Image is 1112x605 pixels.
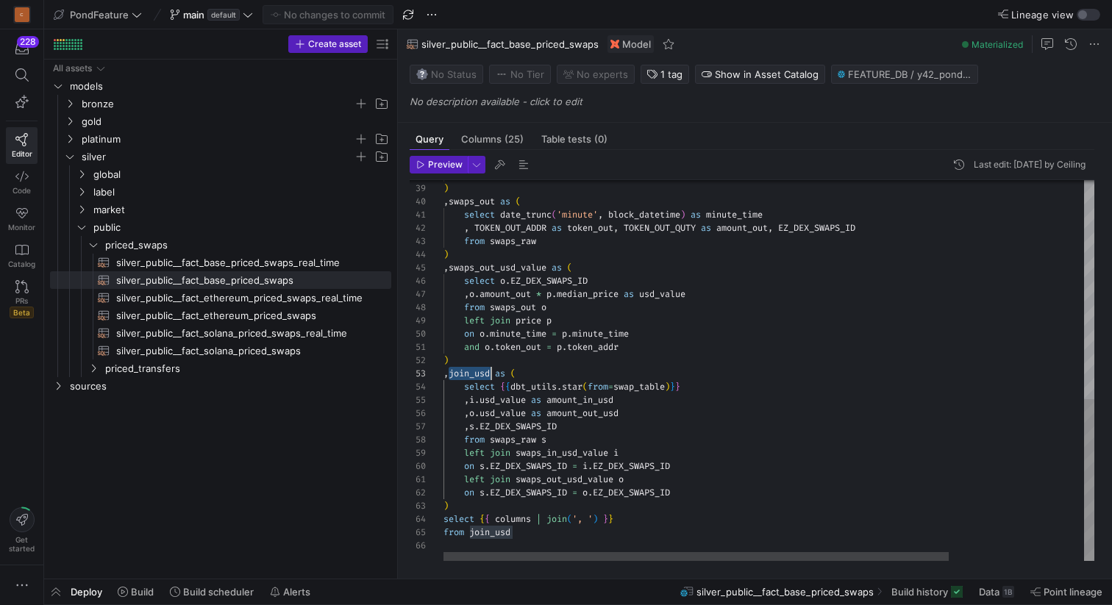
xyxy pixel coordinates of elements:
button: FEATURE_DB / y42_pondfeature_main / SILVER_PUBLIC__FACT_BASE_PRICED_SWAPS [831,65,978,84]
div: 48 [410,301,426,314]
div: 53 [410,367,426,380]
span: swaps_out [449,196,495,207]
button: maindefault [166,5,257,24]
span: = [572,460,577,472]
span: Preview [428,160,463,170]
div: Press SPACE to select this row. [50,95,391,112]
span: Beta [10,307,34,318]
span: as [531,394,541,406]
span: p [562,328,567,340]
div: Last edit: [DATE] by Ceiling [974,160,1086,170]
img: No status [416,68,428,80]
span: i [469,394,474,406]
span: token_addr [567,341,619,353]
a: Catalog [6,237,38,274]
span: silver_public__fact_base_priced_swaps [696,586,874,598]
div: 52 [410,354,426,367]
span: s [480,487,485,498]
span: usd_value [639,288,685,300]
span: silver_public__fact_ethereum_priced_swaps​​​​​​​​​​ [116,307,374,324]
span: o [480,328,485,340]
span: join_usd [449,368,490,379]
div: Press SPACE to select this row. [50,112,391,130]
span: token_out [495,341,541,353]
span: silver [82,148,354,165]
span: Get started [9,535,35,553]
span: . [474,420,480,432]
span: amount_in_usd [546,394,613,406]
span: } [670,381,675,393]
button: No experts [557,65,635,84]
div: 39 [410,182,426,195]
div: Press SPACE to select this row. [50,165,391,183]
div: 63 [410,499,426,512]
div: 228 [17,36,39,48]
button: Preview [410,156,468,173]
a: PRsBeta [6,274,38,324]
div: 62 [410,486,426,499]
span: models [70,78,389,95]
span: p [557,341,562,353]
span: s [469,420,474,432]
button: No statusNo Status [410,65,483,84]
span: . [567,328,572,340]
button: 1 tag [641,65,689,84]
span: and [464,341,480,353]
a: Monitor [6,201,38,237]
div: All assets [53,63,92,74]
span: . [562,341,567,353]
span: swaps_out_usd_value [516,473,613,485]
div: 49 [410,314,426,327]
span: (0) [594,135,607,144]
span: = [546,341,552,353]
span: . [485,328,490,340]
span: { [485,513,490,525]
span: No expert s [577,68,628,80]
span: select [464,209,495,221]
span: Query [416,135,443,144]
span: amount_out_usd [546,407,619,419]
div: Press SPACE to select this row. [50,60,391,77]
span: Table tests [541,135,607,144]
span: ) [443,182,449,194]
span: select [443,513,474,525]
div: Press SPACE to select this row. [50,236,391,254]
span: . [557,381,562,393]
span: o [485,341,490,353]
span: No Status [416,68,477,80]
span: = [552,328,557,340]
span: PondFeature [70,9,129,21]
span: median_price [557,288,619,300]
span: as [500,196,510,207]
span: FEATURE_DB / y42_pondfeature_main / SILVER_PUBLIC__FACT_BASE_PRICED_SWAPS [848,68,972,80]
span: Catalog [8,259,35,268]
div: 57 [410,420,426,433]
span: Build scheduler [183,586,254,598]
span: left [464,447,485,459]
span: No Tier [496,68,544,80]
span: , [464,420,469,432]
span: p [546,288,552,300]
span: , [464,288,469,300]
span: , [464,407,469,419]
span: minute_time [706,209,763,221]
span: from [588,381,608,393]
span: as [701,222,711,234]
div: 47 [410,287,426,301]
div: 1B [1002,586,1014,598]
span: Point lineage [1044,586,1102,598]
span: columns [495,513,531,525]
span: EZ_DEX_SWAPS_ID [593,460,670,472]
span: token_out [567,222,613,234]
div: 55 [410,393,426,407]
span: . [588,460,593,472]
span: Lineage view [1011,9,1074,21]
button: Show in Asset Catalog [695,65,825,84]
span: price [516,315,541,326]
span: Show in Asset Catalog [715,68,819,80]
img: undefined [610,40,619,49]
a: silver_public__fact_base_priced_swaps​​​​​​​​​​ [50,271,391,289]
span: o [469,288,474,300]
span: priced_transfers [105,360,389,377]
div: Press SPACE to select this row. [50,324,391,342]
